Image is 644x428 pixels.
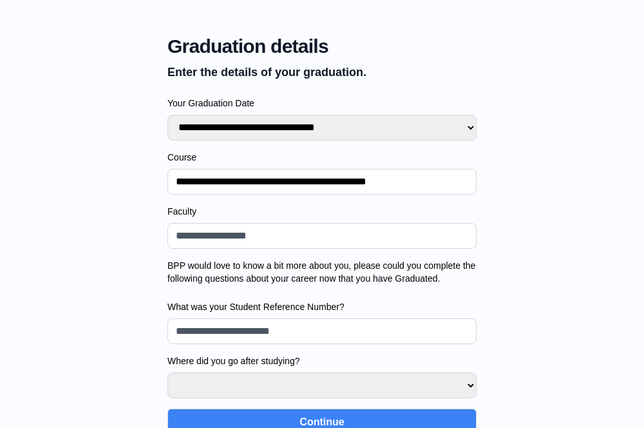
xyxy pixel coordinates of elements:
[167,35,477,58] span: Graduation details
[167,205,477,218] label: Faculty
[167,259,477,285] label: BPP would love to know a bit more about you, please could you complete the following questions ab...
[167,355,477,367] label: Where did you go after studying?
[167,151,477,164] label: Course
[167,63,477,81] p: Enter the details of your graduation.
[167,97,477,110] label: Your Graduation Date
[167,300,477,313] label: What was your Student Reference Number?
